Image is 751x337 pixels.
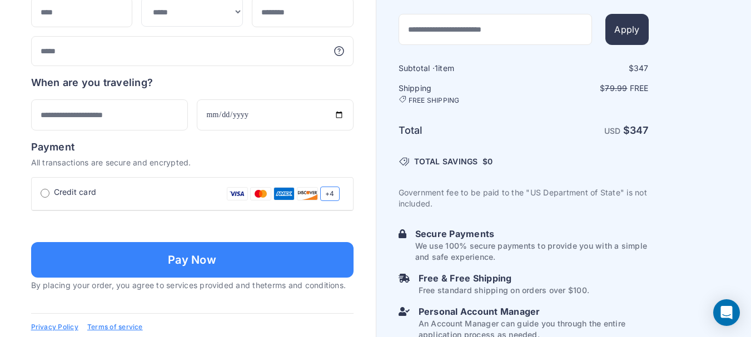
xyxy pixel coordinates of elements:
[31,280,354,291] p: By placing your order, you agree to services provided and the .
[31,75,153,90] h6: When are you traveling?
[31,323,78,331] a: Privacy Policy
[435,63,438,73] span: 1
[488,157,493,166] span: 0
[604,126,621,135] span: USD
[399,123,523,138] h6: Total
[623,124,649,136] strong: $
[409,96,460,105] span: FREE SHIPPING
[250,187,271,201] img: Mastercard
[414,156,478,167] span: TOTAL SAVINGS
[31,242,354,278] button: Pay Now
[415,240,649,263] p: We use 100% secure payments to provide you with a simple and safe experience.
[31,157,354,168] p: All transactions are secure and encrypted.
[605,14,648,45] button: Apply
[634,63,649,73] span: 347
[54,187,97,198] span: Credit card
[265,280,344,290] a: terms and conditions
[399,63,523,74] h6: Subtotal · item
[713,299,740,326] div: Open Intercom Messenger
[399,83,523,105] h6: Shipping
[87,323,143,331] a: Terms of service
[415,227,649,240] h6: Secure Payments
[525,83,649,94] p: $
[419,271,589,285] h6: Free & Free Shipping
[334,46,345,57] svg: More information
[630,83,649,93] span: Free
[630,124,649,136] span: 347
[419,285,589,296] p: Free standard shipping on orders over $100.
[483,156,493,167] span: $
[525,63,649,74] div: $
[31,139,354,155] h6: Payment
[297,187,318,201] img: Discover
[605,83,627,93] span: 79.99
[227,187,248,201] img: Visa Card
[273,187,295,201] img: Amex
[320,187,339,201] span: +4
[399,187,649,209] p: Government fee to be paid to the "US Department of State" is not included.
[419,305,649,318] h6: Personal Account Manager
